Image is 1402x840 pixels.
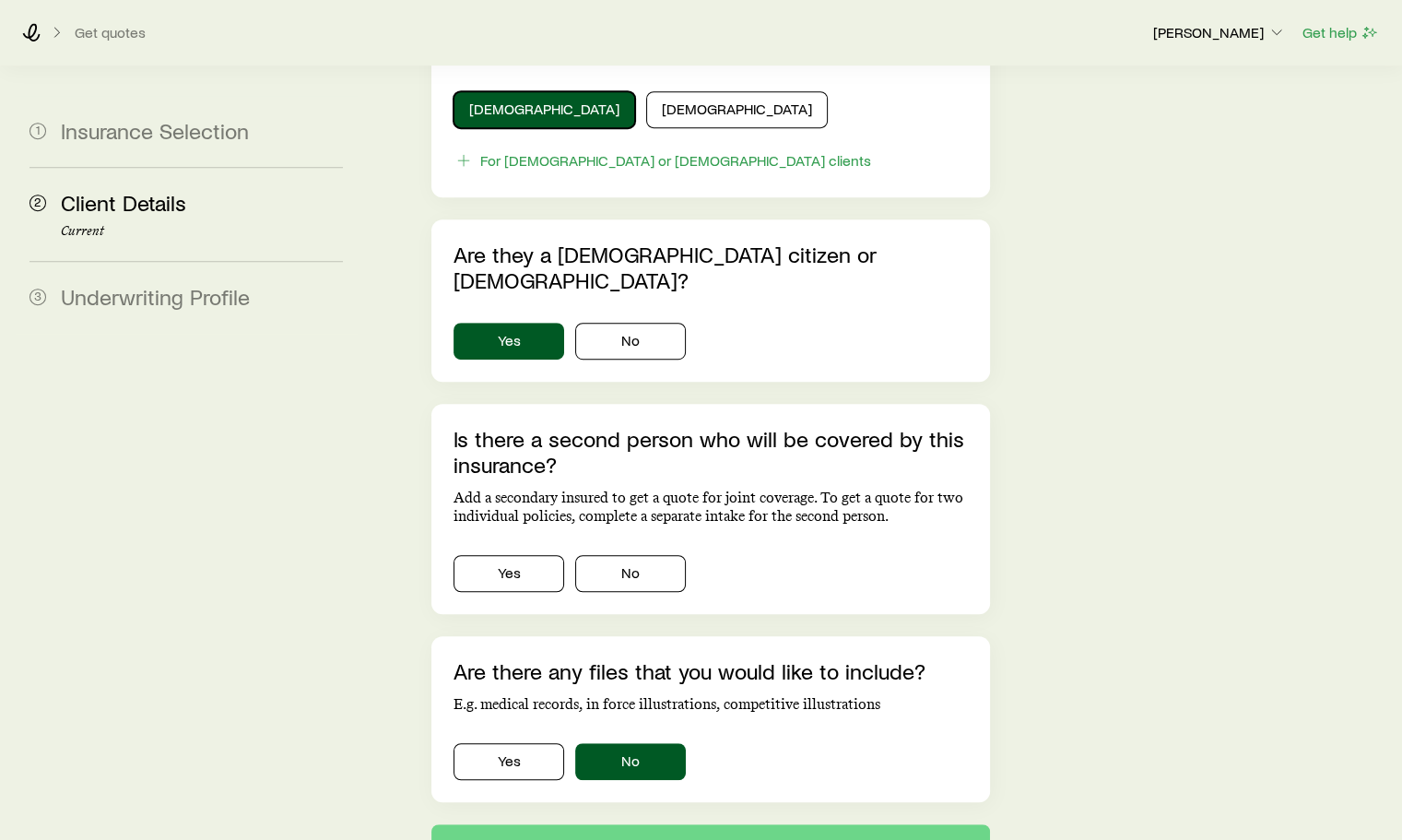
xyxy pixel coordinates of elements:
[61,283,250,310] span: Underwriting Profile
[1153,23,1286,41] p: [PERSON_NAME]
[61,117,249,144] span: Insurance Selection
[454,242,967,293] p: Are they a [DEMOGRAPHIC_DATA] citizen or [DEMOGRAPHIC_DATA]?
[646,91,828,128] button: [DEMOGRAPHIC_DATA]
[61,189,186,216] span: Client Details
[1152,22,1287,44] button: [PERSON_NAME]
[454,695,967,714] p: E.g. medical records, in force illustrations, competitive illustrations
[454,743,564,780] button: Yes
[454,426,967,478] p: Is there a second person who will be covered by this insurance?
[480,151,871,170] div: For [DEMOGRAPHIC_DATA] or [DEMOGRAPHIC_DATA] clients
[575,555,686,592] button: No
[454,555,564,592] button: Yes
[454,658,967,684] p: Are there any files that you would like to include?
[575,323,686,360] button: No
[454,323,564,360] button: Yes
[29,123,46,139] span: 1
[1302,22,1380,43] button: Get help
[74,24,147,41] button: Get quotes
[454,91,635,128] button: [DEMOGRAPHIC_DATA]
[454,489,967,526] p: Add a secondary insured to get a quote for joint coverage. To get a quote for two individual poli...
[575,743,686,780] button: No
[29,289,46,305] span: 3
[454,150,872,172] button: For [DEMOGRAPHIC_DATA] or [DEMOGRAPHIC_DATA] clients
[29,195,46,211] span: 2
[61,224,343,239] p: Current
